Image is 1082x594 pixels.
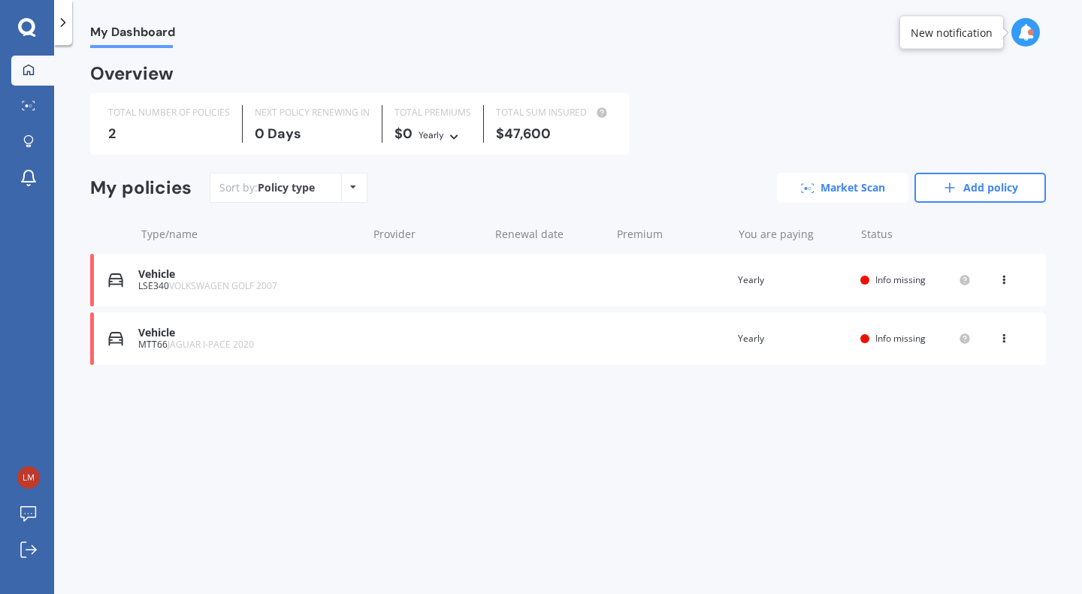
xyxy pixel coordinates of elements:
div: $0 [394,126,471,143]
div: Yearly [738,331,848,346]
div: Policy type [258,180,315,195]
div: Status [861,227,971,242]
div: TOTAL PREMIUMS [394,105,471,120]
div: Yearly [419,128,444,143]
img: e68b1e814bf485bcd234a38cd853363c [17,466,40,489]
div: Vehicle [138,327,359,339]
div: NEXT POLICY RENEWING IN [255,105,370,120]
div: You are paying [739,227,848,242]
div: My policies [90,177,192,199]
div: Premium [617,227,727,242]
span: VOLKSWAGEN GOLF 2007 [169,279,277,292]
div: 2 [108,126,230,141]
div: 0 Days [255,126,370,141]
div: Overview [90,66,174,81]
div: TOTAL NUMBER OF POLICIES [108,105,230,120]
span: Info missing [875,332,926,345]
div: TOTAL SUM INSURED [496,105,611,120]
div: $47,600 [496,126,611,141]
img: Vehicle [108,273,123,288]
div: Yearly [738,273,848,288]
img: Vehicle [108,331,123,346]
span: My Dashboard [90,25,175,45]
a: Add policy [914,173,1046,203]
div: Vehicle [138,268,359,281]
div: LSE340 [138,281,359,291]
div: Renewal date [495,227,605,242]
div: Provider [373,227,483,242]
div: New notification [911,25,993,40]
div: Type/name [141,227,361,242]
span: JAGUAR I-PACE 2020 [168,338,254,351]
div: Sort by: [219,180,315,195]
div: MTT66 [138,339,359,350]
span: Info missing [875,273,926,286]
a: Market Scan [777,173,908,203]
